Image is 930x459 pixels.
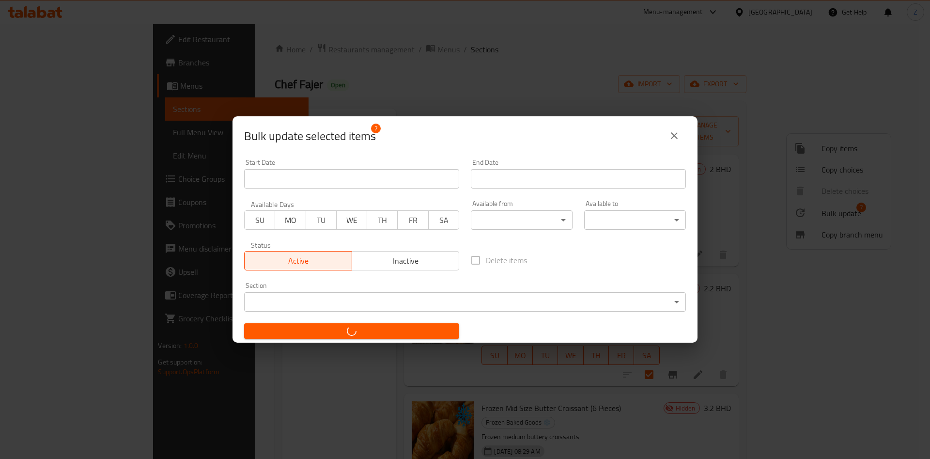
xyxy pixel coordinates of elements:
[371,213,394,227] span: TH
[275,210,306,230] button: MO
[402,213,424,227] span: FR
[486,254,527,266] span: Delete items
[306,210,337,230] button: TU
[248,254,348,268] span: Active
[663,124,686,147] button: close
[341,213,363,227] span: WE
[584,210,686,230] div: ​
[397,210,428,230] button: FR
[244,210,275,230] button: SU
[433,213,455,227] span: SA
[371,124,381,133] span: 7
[244,251,352,270] button: Active
[471,210,573,230] div: ​
[352,251,460,270] button: Inactive
[356,254,456,268] span: Inactive
[428,210,459,230] button: SA
[248,213,271,227] span: SU
[336,210,367,230] button: WE
[279,213,302,227] span: MO
[310,213,333,227] span: TU
[244,292,686,312] div: ​
[244,128,376,144] span: Selected items count
[367,210,398,230] button: TH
